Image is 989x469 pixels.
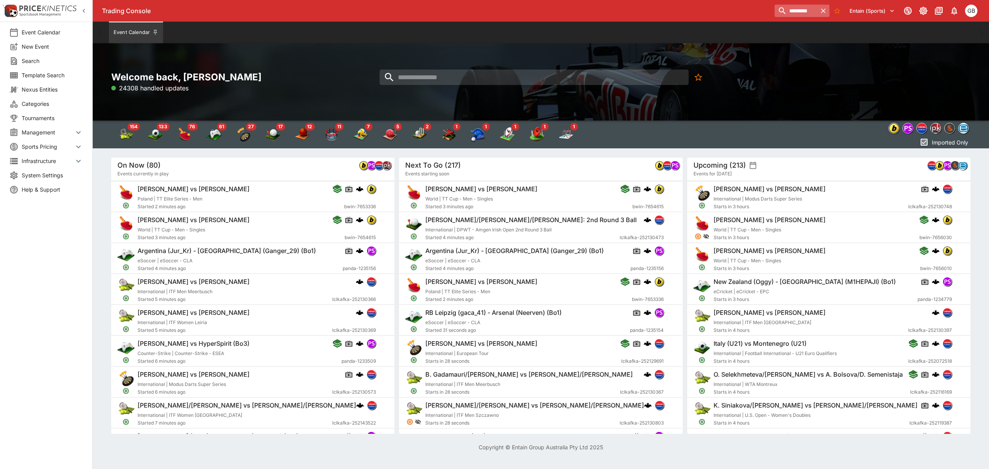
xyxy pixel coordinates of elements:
[695,233,702,240] svg: Suspended
[117,370,134,387] img: darts.png
[382,161,391,170] img: pricekinetics.png
[775,5,817,17] input: search
[138,227,205,233] span: World | TT Cup - Men - Singles
[138,340,250,348] h6: [PERSON_NAME] vs HyperSpirit (Bo3)
[943,215,952,224] div: bwin
[620,234,664,241] span: lclkafka-252130473
[916,123,927,134] div: lclkafka
[138,216,250,224] h6: [PERSON_NAME] vs [PERSON_NAME]
[343,265,376,272] span: panda-1235156
[932,370,940,378] img: logo-cerberus.svg
[644,247,651,255] img: logo-cerberus.svg
[714,432,801,440] h6: HK Mogo vs HK Zemgale/LLU
[356,247,364,255] img: logo-cerberus.svg
[356,432,364,440] img: logo-cerberus.svg
[425,278,537,286] h6: [PERSON_NAME] vs [PERSON_NAME]
[749,161,757,169] button: settings
[917,123,927,133] img: lclkafka.png
[644,432,651,440] img: logo-cerberus.svg
[620,388,664,396] span: lclkafka-252130367
[947,4,961,18] button: Notifications
[111,83,189,93] p: 24308 handled updates
[471,127,486,142] div: Baseball
[138,432,299,440] h6: [PERSON_NAME] (Laint) - Real Madrid (Galikooo) (Bo1)
[22,28,83,36] span: Event Calendar
[903,123,913,133] img: pandascore.png
[332,388,376,396] span: lclkafka-252130573
[500,127,515,142] img: rugby_league
[423,123,431,131] span: 2
[714,216,826,224] h6: [PERSON_NAME] vs [PERSON_NAME]
[138,234,345,241] span: Started 3 minutes ago
[405,170,449,178] span: Events starting soon
[265,127,280,142] img: golf
[529,127,545,142] div: Australian Rules
[943,185,952,193] img: lclkafka.png
[148,127,163,142] div: Soccer
[19,5,76,11] img: PriceKinetics
[187,123,197,131] span: 76
[932,216,940,224] img: logo-cerberus.svg
[655,370,663,379] img: lclkafka.png
[22,57,83,65] span: Search
[714,203,908,211] span: Starts in 3 hours
[177,127,192,142] div: Table Tennis
[714,401,918,410] h6: K. Siniakova/[PERSON_NAME] vs [PERSON_NAME]/[PERSON_NAME]
[831,5,843,17] button: No Bookmarks
[570,123,578,131] span: 1
[644,247,651,255] div: cerberus
[22,143,74,151] span: Sports Pricing
[654,215,664,224] div: lclkafka
[367,184,376,194] div: bwin
[918,296,952,303] span: panda-1234779
[236,127,251,142] div: Darts
[943,401,952,410] img: lclkafka.png
[359,161,368,170] div: bwin
[441,127,457,142] img: snooker
[943,432,952,440] img: lclkafka.png
[644,309,651,316] img: logo-cerberus.svg
[945,123,955,133] img: sportingsolutions.jpeg
[138,370,250,379] h6: [PERSON_NAME] vs [PERSON_NAME]
[405,215,422,232] img: golf.png
[621,357,664,365] span: lclkafka-252129691
[690,70,706,85] button: No Bookmarks
[693,215,710,232] img: table_tennis.png
[559,127,574,142] img: ice_hockey
[559,127,574,142] div: Ice Hockey
[655,161,664,170] div: bwin
[117,401,134,418] img: tennis.png
[655,185,663,193] img: bwin.png
[367,161,376,170] div: pandascore
[22,128,74,136] span: Management
[958,161,967,170] img: betradar.png
[693,370,710,387] img: tennis.png
[693,401,710,418] img: tennis.png
[425,432,486,440] h6: FearX vs Dplus (Bo1)
[412,127,427,142] img: cricket
[693,184,710,201] img: darts.png
[632,203,664,211] span: bwin-7654615
[367,277,376,286] img: lclkafka.png
[122,233,129,240] svg: Open
[367,161,376,170] img: pandascore.png
[138,401,356,410] h6: [PERSON_NAME]/[PERSON_NAME] vs [PERSON_NAME]/[PERSON_NAME]
[935,161,944,170] img: bwin.png
[932,185,940,193] img: logo-cerberus.svg
[324,127,339,142] div: Mixed Martial Arts
[655,401,664,410] img: lclkafka.png
[177,127,192,142] img: table_tennis
[943,216,952,224] img: bwin.png
[958,123,969,134] div: betradar
[714,227,781,233] span: World | TT Cup - Men - Singles
[951,161,959,170] img: sportingsolutions.jpeg
[919,234,952,241] span: bwin-7656030
[944,123,955,134] div: sportingsolutions
[654,246,664,255] div: pandascore
[714,278,896,286] h6: New Zealand (Oggy) - [GEOGRAPHIC_DATA] (M1HEPAJI) (Bo1)
[405,246,422,263] img: esports.png
[943,161,952,170] img: pandascore.png
[122,202,129,209] svg: Open
[663,161,671,170] img: lclkafka.png
[908,203,952,211] span: lclkafka-252130748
